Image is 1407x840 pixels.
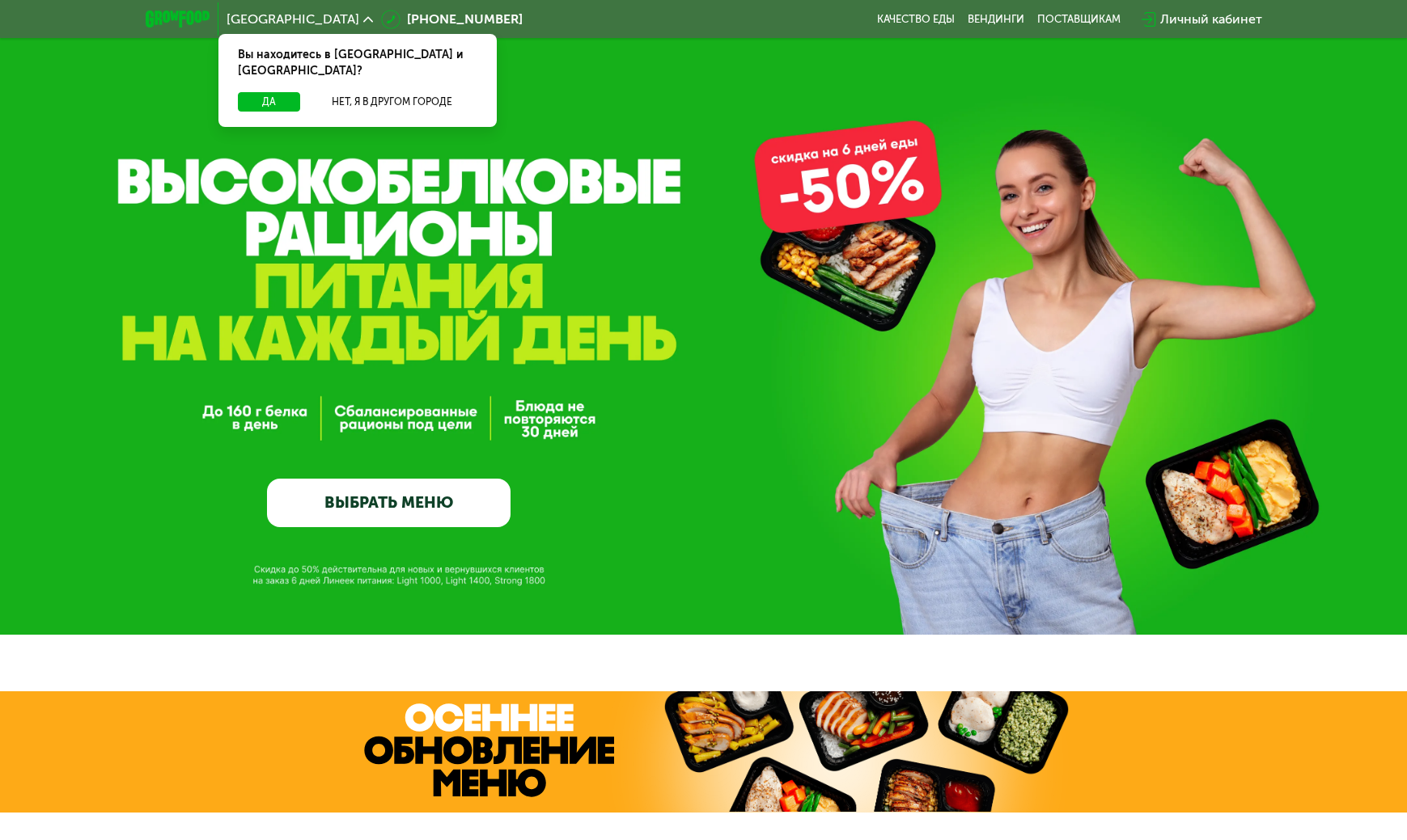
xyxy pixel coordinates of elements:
[381,10,523,29] a: [PHONE_NUMBER]
[968,13,1024,26] a: Вендинги
[238,92,300,112] button: Да
[227,13,359,26] span: [GEOGRAPHIC_DATA]
[877,13,955,26] a: Качество еды
[267,479,511,527] a: ВЫБРАТЬ МЕНЮ
[1160,10,1262,29] div: Личный кабинет
[307,92,477,112] button: Нет, я в другом городе
[218,34,497,92] div: Вы находитесь в [GEOGRAPHIC_DATA] и [GEOGRAPHIC_DATA]?
[1037,13,1121,26] div: поставщикам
